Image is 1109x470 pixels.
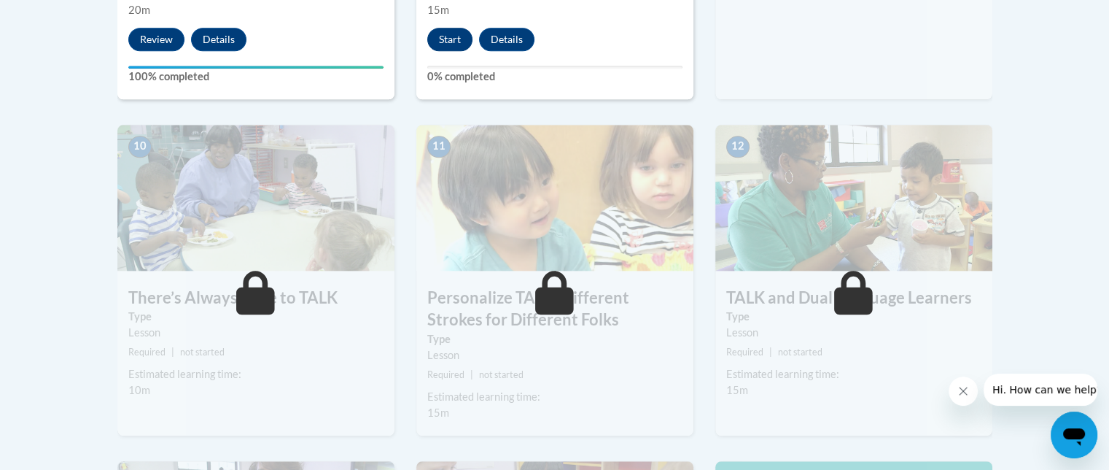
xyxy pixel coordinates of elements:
[191,28,246,51] button: Details
[427,347,682,363] div: Lesson
[117,287,394,309] h3: There’s Always Time to TALK
[778,347,822,358] span: not started
[128,384,150,396] span: 10m
[715,287,992,309] h3: TALK and Dual Language Learners
[427,4,449,16] span: 15m
[726,347,763,358] span: Required
[128,325,384,341] div: Lesson
[1051,412,1097,458] iframe: Button to launch messaging window
[180,347,225,358] span: not started
[949,377,978,406] iframe: Close message
[427,389,682,405] div: Estimated learning time:
[726,384,748,396] span: 15m
[427,331,682,347] label: Type
[171,347,174,358] span: |
[427,407,449,419] span: 15m
[726,325,981,341] div: Lesson
[427,28,472,51] button: Start
[128,347,166,358] span: Required
[416,287,693,332] h3: Personalize TALK: Different Strokes for Different Folks
[128,366,384,382] div: Estimated learning time:
[128,136,152,158] span: 10
[128,4,150,16] span: 20m
[726,309,981,325] label: Type
[984,374,1097,406] iframe: Message from company
[427,136,451,158] span: 11
[416,125,693,271] img: Course Image
[427,69,682,85] label: 0% completed
[769,347,772,358] span: |
[726,366,981,382] div: Estimated learning time:
[128,66,384,69] div: Your progress
[470,369,473,380] span: |
[479,369,524,380] span: not started
[427,369,464,380] span: Required
[479,28,534,51] button: Details
[128,69,384,85] label: 100% completed
[128,309,384,325] label: Type
[9,10,118,22] span: Hi. How can we help?
[128,28,184,51] button: Review
[117,125,394,271] img: Course Image
[715,125,992,271] img: Course Image
[726,136,750,158] span: 12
